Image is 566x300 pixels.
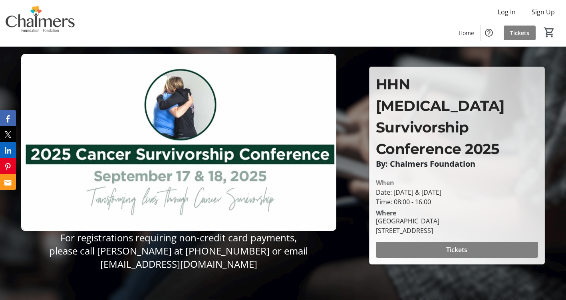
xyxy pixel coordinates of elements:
span: Sign Up [532,7,555,17]
div: [STREET_ADDRESS] [376,226,439,235]
span: Log In [498,7,516,17]
p: By: Chalmers Foundation [376,160,538,168]
a: Home [452,26,481,40]
a: Tickets [504,26,536,40]
button: Help [481,25,497,41]
span: Tickets [446,245,467,255]
div: When [376,178,394,187]
img: Chalmers Foundation's Logo [5,3,76,43]
div: [GEOGRAPHIC_DATA] [376,216,439,226]
span: HHN [MEDICAL_DATA] Survivorship Conference 2025 [376,75,504,158]
img: Campaign CTA Media Photo [21,54,336,231]
span: For registrations requiring non-credit card payments, [60,231,297,244]
button: Sign Up [525,6,561,18]
button: Tickets [376,242,538,258]
span: Tickets [510,29,529,37]
button: Log In [491,6,522,18]
div: Date: [DATE] & [DATE] Time: 08:00 - 16:00 [376,187,538,207]
span: Home [459,29,474,37]
button: Cart [542,25,556,39]
div: Where [376,210,396,216]
span: please call [PERSON_NAME] at [PHONE_NUMBER] or email [EMAIL_ADDRESS][DOMAIN_NAME] [49,244,308,270]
